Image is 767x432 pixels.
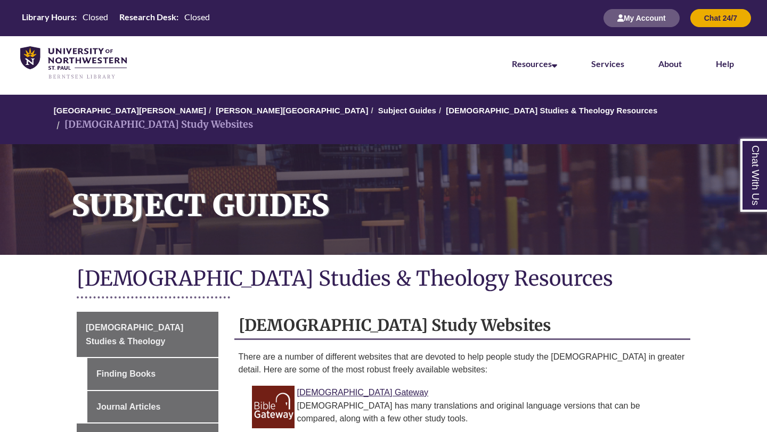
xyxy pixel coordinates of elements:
[18,11,214,26] a: Hours Today
[77,312,218,357] a: [DEMOGRAPHIC_DATA] Studies & Theology
[239,351,687,376] p: There are a number of different websites that are devoted to help people study the [DEMOGRAPHIC_D...
[77,265,690,294] h1: [DEMOGRAPHIC_DATA] Studies & Theology Resources
[690,13,751,22] a: Chat 24/7
[18,11,214,24] table: Hours Today
[115,11,180,23] th: Research Desk:
[378,106,436,115] a: Subject Guides
[184,12,210,22] span: Closed
[512,59,557,69] a: Resources
[690,9,751,27] button: Chat 24/7
[83,12,108,22] span: Closed
[252,386,295,428] img: Link to Bible Gateway
[446,106,657,115] a: [DEMOGRAPHIC_DATA] Studies & Theology Resources
[260,400,682,425] div: [DEMOGRAPHIC_DATA] has many translations and original language versions that can be compared, alo...
[216,106,368,115] a: [PERSON_NAME][GEOGRAPHIC_DATA]
[87,391,218,423] a: Journal Articles
[234,312,691,340] h2: [DEMOGRAPHIC_DATA] Study Websites
[54,117,253,132] li: [DEMOGRAPHIC_DATA] Study Websites
[603,13,680,22] a: My Account
[716,59,734,69] a: Help
[86,323,183,346] span: [DEMOGRAPHIC_DATA] Studies & Theology
[603,9,680,27] button: My Account
[18,11,78,23] th: Library Hours:
[658,59,682,69] a: About
[591,59,624,69] a: Services
[297,388,429,397] a: Link to Bible Gateway [DEMOGRAPHIC_DATA] Gateway
[60,144,767,241] h1: Subject Guides
[54,106,206,115] a: [GEOGRAPHIC_DATA][PERSON_NAME]
[87,358,218,390] a: Finding Books
[20,46,127,80] img: UNWSP Library Logo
